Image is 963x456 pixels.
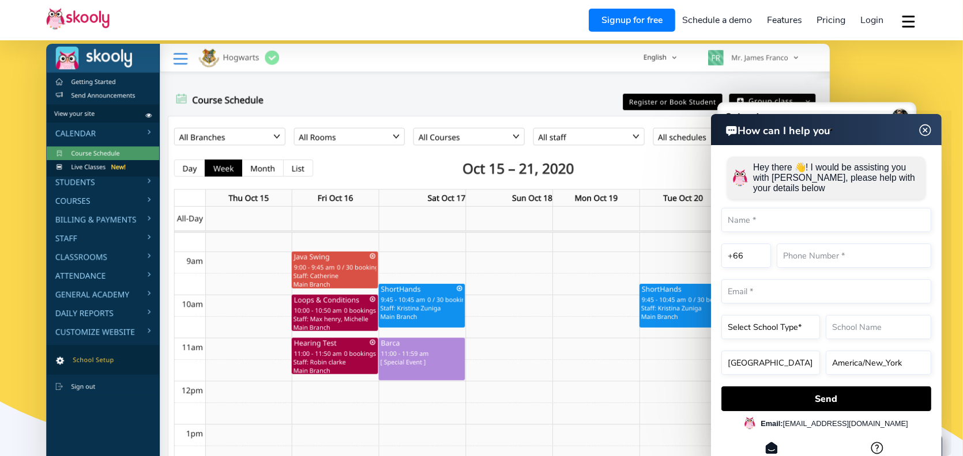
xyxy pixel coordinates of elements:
[853,11,891,29] a: Login
[759,11,810,29] a: Features
[675,11,760,29] a: Schedule a demo
[810,11,853,29] a: Pricing
[46,7,110,30] img: Skooly
[900,8,917,35] button: dropdown menu
[589,9,675,32] a: Signup for free
[817,14,846,26] span: Pricing
[860,14,883,26] span: Login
